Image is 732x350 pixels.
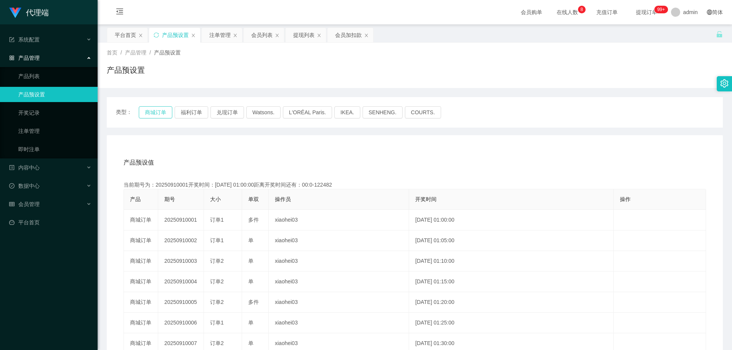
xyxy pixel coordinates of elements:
td: xiaohei03 [269,272,409,292]
span: 订单2 [210,299,224,305]
div: 产品预设置 [162,28,189,42]
span: 充值订单 [592,10,621,15]
span: 订单1 [210,320,224,326]
div: 会员列表 [251,28,273,42]
td: [DATE] 01:05:00 [409,230,614,251]
i: 图标: close [364,33,369,38]
td: 20250910005 [158,292,204,313]
td: 20250910004 [158,272,204,292]
i: 图标: profile [9,165,14,170]
span: 订单1 [210,217,224,223]
td: [DATE] 01:20:00 [409,292,614,313]
span: 单 [248,320,254,326]
td: 20250910003 [158,251,204,272]
td: xiaohei03 [269,210,409,230]
td: 20250910002 [158,230,204,251]
img: logo.9652507e.png [9,8,21,18]
span: 订单2 [210,278,224,284]
span: 产品管理 [9,55,40,61]
td: xiaohei03 [269,313,409,333]
span: 首页 [107,50,117,56]
sup: 1159 [654,6,668,13]
span: 多件 [248,217,259,223]
td: xiaohei03 [269,292,409,313]
div: 提现列表 [293,28,315,42]
span: 单 [248,258,254,264]
button: IKEA. [334,106,360,118]
i: 图标: table [9,201,14,207]
td: [DATE] 01:10:00 [409,251,614,272]
span: 数据中心 [9,183,40,189]
button: 商城订单 [139,106,172,118]
span: 操作 [620,196,631,202]
h1: 代理端 [26,0,49,25]
i: 图标: close [275,33,279,38]
i: 图标: close [191,33,196,38]
span: 会员管理 [9,201,40,207]
td: 商城订单 [124,210,158,230]
i: 图标: appstore-o [9,55,14,61]
button: 兑现订单 [210,106,244,118]
span: 单 [248,237,254,243]
span: / [120,50,122,56]
span: 内容中心 [9,165,40,171]
td: [DATE] 01:25:00 [409,313,614,333]
span: 产品 [130,196,141,202]
td: 商城订单 [124,313,158,333]
td: 20250910006 [158,313,204,333]
td: 20250910001 [158,210,204,230]
span: 系统配置 [9,37,40,43]
i: 图标: form [9,37,14,42]
a: 开奖记录 [18,105,91,120]
i: 图标: close [233,33,238,38]
div: 当前期号为：20250910001开奖时间：[DATE] 01:00:00距离开奖时间还有：00:0-122482 [124,181,706,189]
span: 产品预设值 [124,158,154,167]
span: 单 [248,340,254,346]
a: 即时注单 [18,142,91,157]
button: 福利订单 [175,106,208,118]
span: 产品管理 [125,50,146,56]
i: 图标: setting [720,79,729,88]
h1: 产品预设置 [107,64,145,76]
span: 订单2 [210,258,224,264]
span: 期号 [164,196,175,202]
span: 订单2 [210,340,224,346]
i: 图标: unlock [716,31,723,38]
span: 单双 [248,196,259,202]
div: 平台首页 [115,28,136,42]
span: 操作员 [275,196,291,202]
a: 图标: dashboard平台首页 [9,215,91,230]
button: SENHENG. [363,106,403,118]
span: 订单1 [210,237,224,243]
td: [DATE] 01:00:00 [409,210,614,230]
a: 代理端 [9,9,49,15]
i: 图标: close [138,33,143,38]
i: 图标: sync [154,32,159,38]
td: 商城订单 [124,251,158,272]
span: 产品预设置 [154,50,181,56]
button: L'ORÉAL Paris. [283,106,332,118]
i: 图标: menu-fold [107,0,133,25]
a: 产品列表 [18,69,91,84]
div: 注单管理 [209,28,231,42]
td: 商城订单 [124,230,158,251]
span: 大小 [210,196,221,202]
i: 图标: global [707,10,712,15]
span: 类型： [116,106,139,118]
p: 8 [581,6,583,13]
td: xiaohei03 [269,251,409,272]
span: / [149,50,151,56]
a: 注单管理 [18,123,91,139]
span: 提现订单 [632,10,661,15]
span: 开奖时间 [415,196,437,202]
span: 多件 [248,299,259,305]
button: COURTS. [405,106,441,118]
span: 单 [248,278,254,284]
span: 在线人数 [553,10,582,15]
td: [DATE] 01:15:00 [409,272,614,292]
td: xiaohei03 [269,230,409,251]
td: 商城订单 [124,272,158,292]
div: 会员加扣款 [335,28,362,42]
i: 图标: close [317,33,321,38]
td: 商城订单 [124,292,158,313]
